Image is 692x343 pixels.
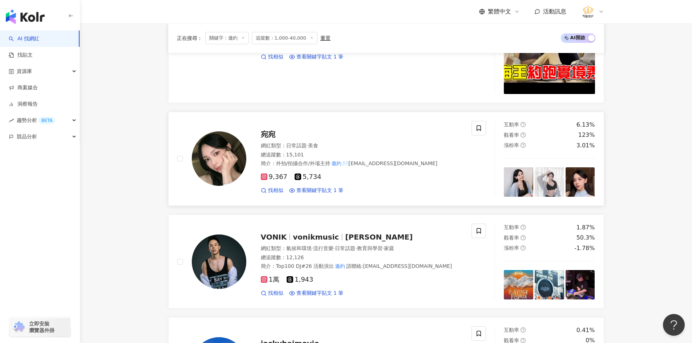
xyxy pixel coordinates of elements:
a: searchAI 找網紅 [9,35,39,42]
a: 找相似 [261,53,283,61]
span: 1萬 [261,276,279,283]
span: ✉️[EMAIL_ADDRESS][DOMAIN_NAME] [343,160,438,166]
span: 觀看率 [504,235,519,241]
span: vonikmusic [293,233,339,241]
span: 趨勢分析 [17,112,55,128]
span: 家庭 [384,245,394,251]
span: VONIK [261,233,287,241]
div: 網紅類型 ： [261,245,463,252]
span: 簡介 ： [261,159,438,167]
a: 找貼文 [9,52,33,59]
div: 123% [578,131,595,139]
span: 教育與學習 [357,245,383,251]
a: 查看關鍵字貼文 1 筆 [289,290,344,297]
span: · [307,143,308,148]
mark: 邀約 [334,262,346,270]
span: [PERSON_NAME] [345,233,413,241]
div: 總追蹤數 ： 15,101 [261,151,463,159]
span: rise [9,118,14,123]
span: 找相似 [268,187,283,194]
div: BETA [39,117,55,124]
span: 找相似 [268,290,283,297]
img: post-image [566,167,595,197]
mark: 邀約 [330,159,343,167]
img: post-image [504,167,533,197]
span: 查看關鍵字貼文 1 筆 [296,187,344,194]
span: 簡介 ： [261,262,452,270]
a: 查看關鍵字貼文 1 筆 [289,53,344,61]
div: 總追蹤數 ： 12,126 [261,254,463,261]
span: 關鍵字：邀約 [205,32,249,44]
img: post-image [504,270,533,299]
img: KOL Avatar [192,234,246,289]
span: question-circle [521,225,526,230]
div: 6.13% [576,121,595,129]
a: 找相似 [261,290,283,297]
span: · [355,245,357,251]
div: 網紅類型 ： [261,142,463,150]
img: %E6%B3%95%E5%96%AC%E9%86%AB%E7%BE%8E%E8%A8%BA%E6%89%80_LOGO%20.png [581,5,595,19]
span: 活動訊息 [543,8,566,15]
span: 5,734 [295,173,321,181]
a: chrome extension立即安裝 瀏覽器外掛 [9,317,70,337]
span: question-circle [521,338,526,343]
span: 繁體中文 [488,8,511,16]
span: question-circle [521,245,526,250]
img: logo [6,9,45,24]
span: question-circle [521,143,526,148]
a: 查看關鍵字貼文 1 筆 [289,187,344,194]
span: · [333,245,335,251]
span: 美食 [308,143,318,148]
img: post-image [535,270,564,299]
span: 互動率 [504,327,519,333]
span: 1,943 [287,276,313,283]
div: 重置 [320,35,331,41]
span: 日常話題 [286,143,307,148]
span: 外拍/拍攝合作/外場主持 [276,160,330,166]
span: Top100 DJ#26 活動演出 [276,263,334,269]
span: 氣候和環境 [286,245,312,251]
img: chrome extension [12,321,26,333]
div: 3.01% [576,142,595,150]
span: 觀看率 [504,132,519,138]
span: · [312,245,313,251]
div: -1.78% [574,244,595,252]
span: question-circle [521,235,526,240]
span: 資源庫 [17,63,32,79]
a: KOL Avatar宛宛網紅類型：日常話題·美食總追蹤數：15,101簡介：外拍/拍攝合作/外場主持邀約✉️[EMAIL_ADDRESS][DOMAIN_NAME]9,3675,734找相似查看... [168,112,604,206]
span: 找相似 [268,53,283,61]
span: question-circle [521,132,526,138]
span: 競品分析 [17,128,37,145]
div: 50.3% [576,234,595,242]
a: 商案媒合 [9,84,38,91]
span: 查看關鍵字貼文 1 筆 [296,53,344,61]
span: 宛宛 [261,130,275,139]
span: 9,367 [261,173,288,181]
img: post-image [535,167,564,197]
a: KOL AvatarVONIKvonikmusic[PERSON_NAME]網紅類型：氣候和環境·流行音樂·日常話題·教育與學習·家庭總追蹤數：12,126簡介：Top100 DJ#26 活動演... [168,215,604,309]
span: 查看關鍵字貼文 1 筆 [296,290,344,297]
span: 漲粉率 [504,245,519,251]
span: 正在搜尋 ： [177,35,202,41]
span: 互動率 [504,122,519,127]
img: post-image [566,270,595,299]
span: 追蹤數：1,000-40,000 [252,32,317,44]
div: 1.87% [576,224,595,232]
span: question-circle [521,327,526,332]
span: 漲粉率 [504,142,519,148]
span: · [383,245,384,251]
a: 洞察報告 [9,101,38,108]
div: 0.41% [576,326,595,334]
span: 立即安裝 瀏覽器外掛 [29,320,54,334]
img: KOL Avatar [192,131,246,186]
iframe: Help Scout Beacon - Open [663,314,685,336]
a: 找相似 [261,187,283,194]
span: 請聯絡:[EMAIL_ADDRESS][DOMAIN_NAME] [346,263,452,269]
span: question-circle [521,122,526,127]
span: 互動率 [504,224,519,230]
span: 流行音樂 [313,245,333,251]
span: 日常話題 [335,245,355,251]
